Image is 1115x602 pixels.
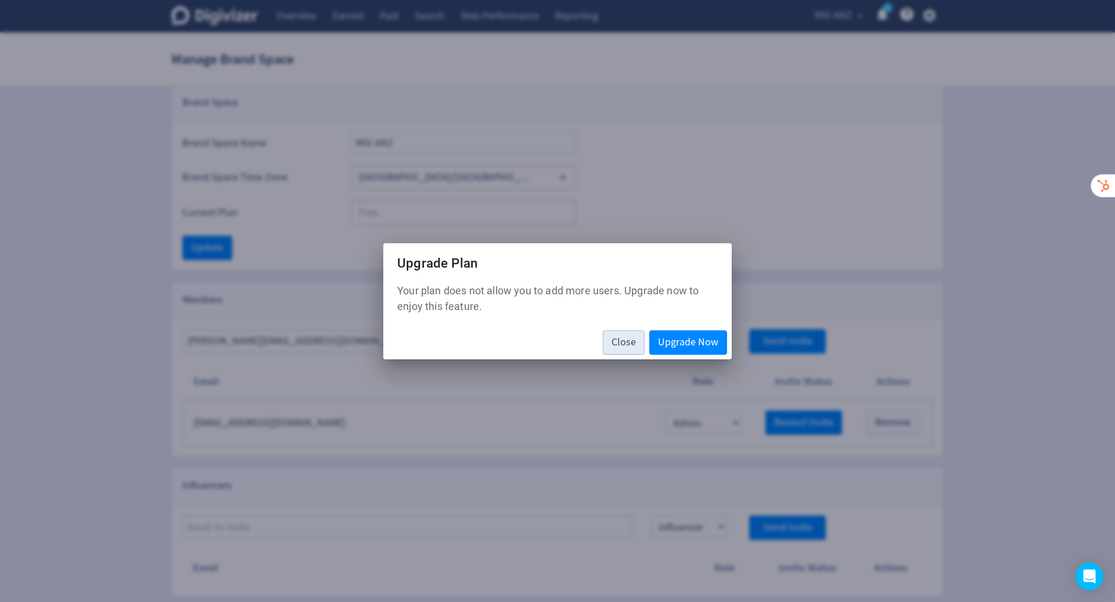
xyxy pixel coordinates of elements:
[603,330,645,355] button: Close
[397,283,718,314] p: Your plan does not allow you to add more users. Upgrade now to enjoy this feature.
[1076,563,1103,590] div: Open Intercom Messenger
[658,337,718,348] span: Upgrade Now
[383,243,732,283] h2: Upgrade Plan
[649,330,727,355] button: Upgrade Now
[612,337,636,348] span: Close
